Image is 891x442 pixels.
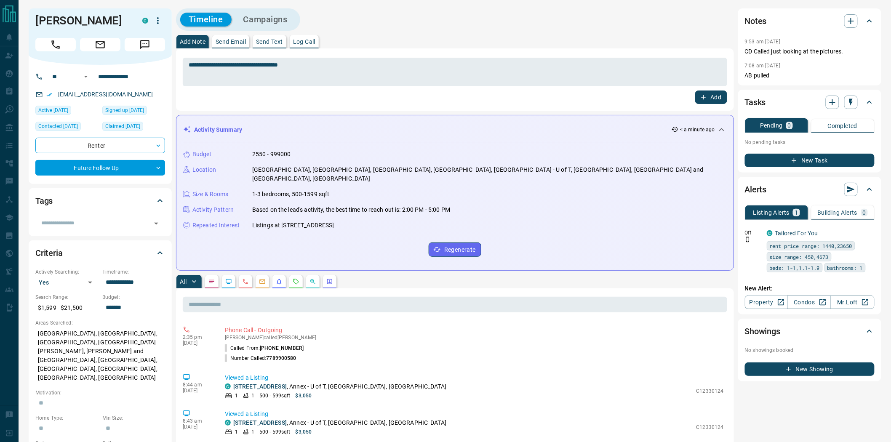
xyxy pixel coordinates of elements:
[745,14,767,28] h2: Notes
[260,345,304,351] span: [PHONE_NUMBER]
[745,346,875,354] p: No showings booked
[235,392,238,399] p: 1
[35,319,165,327] p: Areas Searched:
[102,293,165,301] p: Budget:
[745,39,781,45] p: 9:53 am [DATE]
[102,122,165,133] div: Mon Apr 07 2025
[745,136,875,149] p: No pending tasks
[183,334,212,340] p: 2:35 pm
[225,420,231,426] div: condos.ca
[225,278,232,285] svg: Lead Browsing Activity
[252,205,450,214] p: Based on the lead's activity, the best time to reach out is: 2:00 PM - 5:00 PM
[745,71,875,80] p: AB pulled
[180,39,205,45] p: Add Note
[192,165,216,174] p: Location
[35,243,165,263] div: Criteria
[696,423,724,431] p: C12330124
[35,268,98,276] p: Actively Searching:
[35,122,98,133] div: Mon Apr 07 2025
[192,221,240,230] p: Repeated Interest
[863,210,866,216] p: 0
[183,424,212,430] p: [DATE]
[251,392,254,399] p: 1
[35,276,98,289] div: Yes
[745,321,875,341] div: Showings
[142,18,148,24] div: condos.ca
[183,122,727,138] div: Activity Summary< a minute ago
[267,355,296,361] span: 7789900580
[35,160,165,176] div: Future Follow Up
[192,150,212,159] p: Budget
[102,414,165,422] p: Min Size:
[745,154,875,167] button: New Task
[183,340,212,346] p: [DATE]
[696,387,724,395] p: C12330124
[46,92,52,98] svg: Email Verified
[788,122,791,128] p: 0
[235,428,238,436] p: 1
[183,418,212,424] p: 8:43 am
[429,242,481,257] button: Regenerate
[35,138,165,153] div: Renter
[102,106,165,117] div: Sun Apr 06 2025
[225,373,724,382] p: Viewed a Listing
[35,414,98,422] p: Home Type:
[309,278,316,285] svg: Opportunities
[827,264,863,272] span: bathrooms: 1
[35,191,165,211] div: Tags
[256,39,283,45] p: Send Text
[225,383,231,389] div: condos.ca
[276,278,283,285] svg: Listing Alerts
[105,122,140,130] span: Claimed [DATE]
[767,230,773,236] div: condos.ca
[192,190,229,199] p: Size & Rooms
[35,389,165,397] p: Motivation:
[192,205,234,214] p: Activity Pattern
[745,362,875,376] button: New Showing
[753,210,790,216] p: Listing Alerts
[35,14,130,27] h1: [PERSON_NAME]
[745,47,875,56] p: CD Called just looking at the pictures.
[695,91,727,104] button: Add
[745,92,875,112] div: Tasks
[788,296,831,309] a: Condos
[233,382,446,391] p: , Annex - U of T, [GEOGRAPHIC_DATA], [GEOGRAPHIC_DATA]
[35,106,98,117] div: Mon Aug 11 2025
[150,218,162,229] button: Open
[745,296,788,309] a: Property
[235,13,296,27] button: Campaigns
[225,410,724,418] p: Viewed a Listing
[233,419,287,426] a: [STREET_ADDRESS]
[326,278,333,285] svg: Agent Actions
[233,418,446,427] p: , Annex - U of T, [GEOGRAPHIC_DATA], [GEOGRAPHIC_DATA]
[745,96,766,109] h2: Tasks
[745,325,781,338] h2: Showings
[745,11,875,31] div: Notes
[105,106,144,114] span: Signed up [DATE]
[828,123,858,129] p: Completed
[81,72,91,82] button: Open
[38,106,68,114] span: Active [DATE]
[252,150,291,159] p: 2550 - 999000
[770,264,820,272] span: beds: 1-1,1.1-1.9
[194,125,242,134] p: Activity Summary
[296,392,312,399] p: $3,050
[183,382,212,388] p: 8:44 am
[252,190,330,199] p: 1-3 bedrooms, 500-1599 sqft
[35,38,76,51] span: Call
[745,63,781,69] p: 7:08 am [DATE]
[818,210,858,216] p: Building Alerts
[252,221,334,230] p: Listings at [STREET_ADDRESS]
[38,122,78,130] span: Contacted [DATE]
[770,253,829,261] span: size range: 450,4673
[35,246,63,260] h2: Criteria
[35,293,98,301] p: Search Range:
[225,335,724,341] p: [PERSON_NAME] called [PERSON_NAME]
[259,278,266,285] svg: Emails
[745,179,875,200] div: Alerts
[183,388,212,394] p: [DATE]
[35,301,98,315] p: $1,599 - $21,500
[252,165,727,183] p: [GEOGRAPHIC_DATA], [GEOGRAPHIC_DATA], [GEOGRAPHIC_DATA], [GEOGRAPHIC_DATA], [GEOGRAPHIC_DATA] - U...
[251,428,254,436] p: 1
[680,126,715,133] p: < a minute ago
